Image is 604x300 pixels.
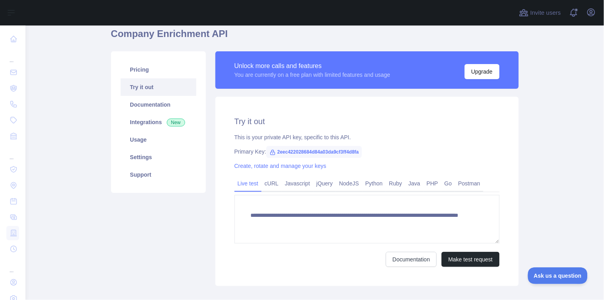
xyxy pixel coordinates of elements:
a: Documentation [121,96,196,113]
span: 2eec422028684d84a03da9cf3ff4d8fa [266,146,362,158]
div: ... [6,145,19,161]
a: Settings [121,148,196,166]
a: Support [121,166,196,183]
div: This is your private API key, specific to this API. [235,133,500,141]
h1: Company Enrichment API [111,27,519,47]
a: Create, rotate and manage your keys [235,163,326,169]
a: PHP [424,177,442,190]
a: cURL [262,177,282,190]
span: New [167,119,185,127]
a: jQuery [313,177,336,190]
a: Pricing [121,61,196,78]
div: Primary Key: [235,148,500,156]
a: Try it out [121,78,196,96]
a: Live test [235,177,262,190]
iframe: Toggle Customer Support [528,267,588,284]
button: Upgrade [465,64,500,79]
a: Usage [121,131,196,148]
a: Ruby [386,177,405,190]
span: Invite users [530,8,561,18]
a: Go [441,177,455,190]
a: NodeJS [336,177,362,190]
h2: Try it out [235,116,500,127]
a: Documentation [386,252,437,267]
button: Invite users [518,6,563,19]
a: Java [405,177,424,190]
a: Javascript [282,177,313,190]
a: Python [362,177,386,190]
div: ... [6,258,19,274]
div: You are currently on a free plan with limited features and usage [235,71,391,79]
a: Postman [455,177,483,190]
button: Make test request [442,252,499,267]
a: Integrations New [121,113,196,131]
div: Unlock more calls and features [235,61,391,71]
div: ... [6,48,19,64]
